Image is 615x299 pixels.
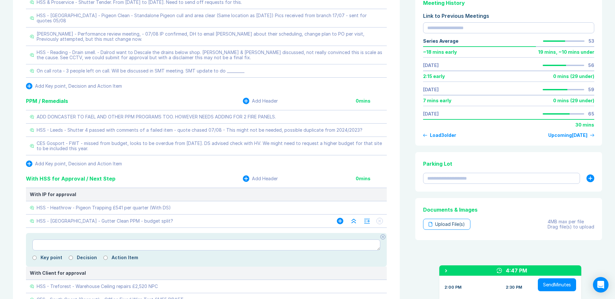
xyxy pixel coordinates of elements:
[423,39,458,44] div: Series Average
[423,111,439,116] a: [DATE]
[37,127,362,133] div: HSS - Leeds - Shutter 4 passed with comments of a failed item - quote chased 07/08 - This might n...
[444,285,462,290] div: 2:00 PM
[37,31,383,42] div: [PERSON_NAME] - Performance review meeting, - 07/08 IP confirmed, DH to email [PERSON_NAME] about...
[423,219,470,230] div: Upload File(s)
[570,98,594,103] div: ( 29 under )
[26,83,122,89] button: Add Key point, Decision and Action Item
[26,97,68,105] div: PPM / Remedials
[37,50,383,60] div: HSS - Reading - Drain smell. - Dalrod want to Descale the drains below shop. [PERSON_NAME] & [PER...
[588,63,594,68] div: 56
[37,68,244,73] div: On call rota - 3 people left on call. Will be discussed in SMT meeting. SMT update to do _________
[423,133,456,138] button: Load3older
[26,161,122,167] button: Add Key point, Decision and Action Item
[548,224,594,229] div: Drag file(s) to upload
[243,175,278,182] button: Add Header
[506,267,527,274] div: 4:47 PM
[37,205,171,210] div: HSS - Heathrow - Pigeon Trapping £541 per quarter (With DS)
[35,83,122,89] div: Add Key point, Decision and Action Item
[37,218,173,224] div: HSS - [GEOGRAPHIC_DATA] - Gutter Clean PPM - budget split?
[35,161,122,166] div: Add Key point, Decision and Action Item
[548,133,587,138] div: Upcoming [DATE]
[423,160,594,168] div: Parking Lot
[37,141,383,151] div: CES Gosport - FWT - missed from budget, looks to be overdue from [DATE]. DS advised check with HV...
[252,176,278,181] div: Add Header
[538,278,576,291] button: SendMinutes
[570,74,594,79] div: ( 29 under )
[243,98,278,104] button: Add Header
[430,133,456,138] div: Load 3 older
[37,284,158,289] div: HSS - Treforest - Warehouse Ceiling repairs £2,520 NPC
[423,98,451,103] div: 7 mins early
[112,255,138,260] label: Action Item
[30,271,383,276] div: With Client for approval
[423,87,439,92] a: [DATE]
[77,255,97,260] label: Decision
[356,98,387,104] div: 0 mins
[553,98,569,103] div: 0 mins
[26,175,115,183] div: With HSS for Approval / Next Step
[356,176,387,181] div: 0 mins
[593,277,609,293] div: Open Intercom Messenger
[423,12,594,20] div: Link to Previous Meetings
[588,39,594,44] div: 53
[423,63,439,68] a: [DATE]
[553,74,569,79] div: 0 mins
[423,50,457,55] div: ~ 18 mins early
[575,122,594,127] div: 30 mins
[423,74,445,79] div: 2:15 early
[548,219,594,224] div: 4MB max per file
[423,206,594,214] div: Documents & Images
[588,111,594,116] div: 65
[41,255,62,260] label: Key point
[37,13,383,23] div: HSS - [GEOGRAPHIC_DATA] - Pigeon Clean - Standalone Pigeon cull and area clear (Same location as ...
[588,87,594,92] div: 59
[538,50,594,55] div: 19 mins , ~ 10 mins under
[37,114,276,119] div: ADD DONCASTER TO FAEL AND OTHER PPM PROGRAMS TOO. HOWEVER NEEDS ADDING FOR 2 FIRE PANELS.
[252,98,278,104] div: Add Header
[548,133,594,138] a: Upcoming[DATE]
[506,285,522,290] div: 2:30 PM
[30,192,383,197] div: With IP for approval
